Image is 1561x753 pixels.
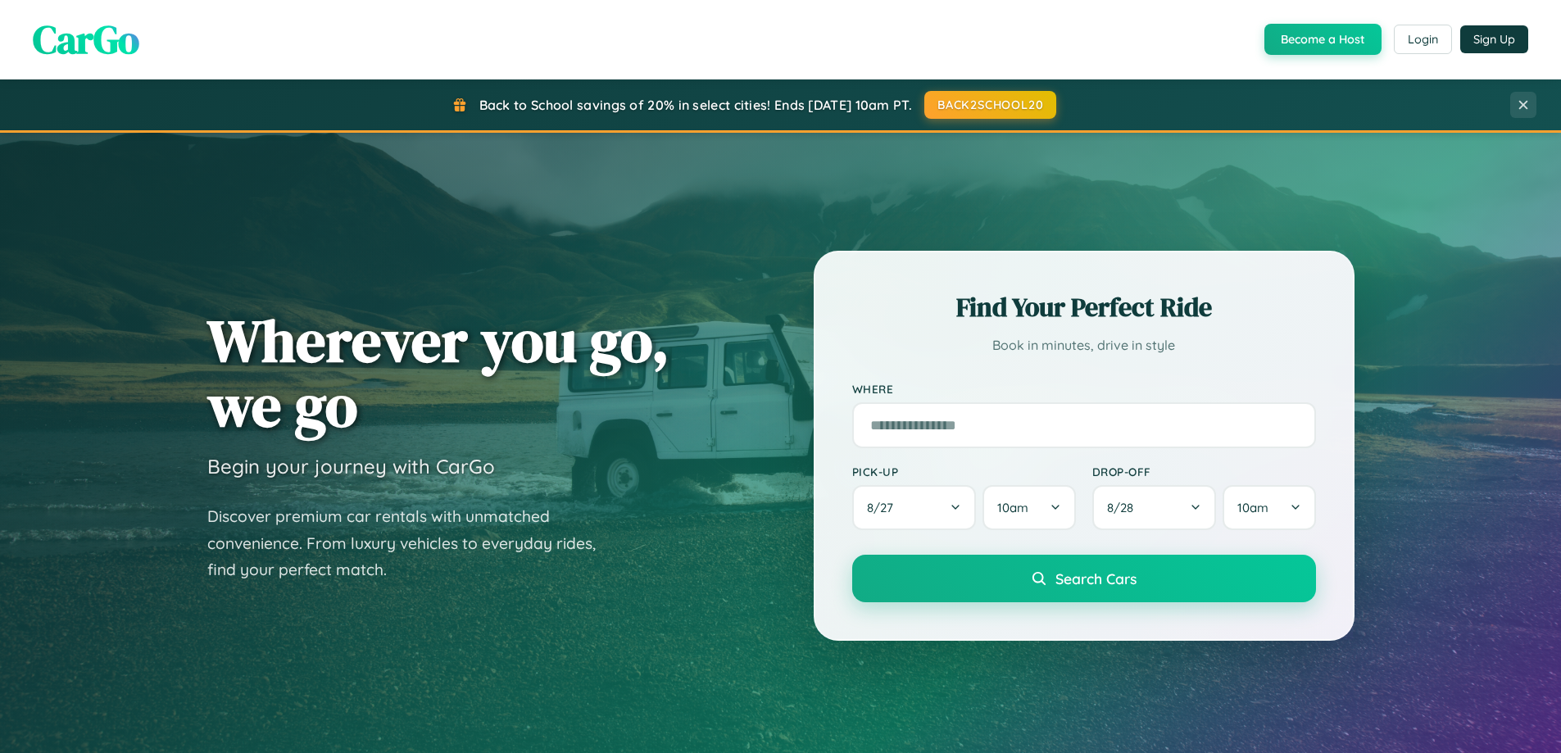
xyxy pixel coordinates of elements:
span: 10am [1237,500,1268,515]
span: CarGo [33,12,139,66]
label: Drop-off [1092,465,1316,479]
label: Pick-up [852,465,1076,479]
p: Discover premium car rentals with unmatched convenience. From luxury vehicles to everyday rides, ... [207,503,617,583]
h3: Begin your journey with CarGo [207,454,495,479]
p: Book in minutes, drive in style [852,333,1316,357]
button: BACK2SCHOOL20 [924,91,1056,119]
span: Search Cars [1055,569,1137,587]
label: Where [852,382,1316,396]
button: Become a Host [1264,24,1382,55]
h1: Wherever you go, we go [207,308,669,438]
button: Sign Up [1460,25,1528,53]
button: 8/28 [1092,485,1217,530]
button: 10am [982,485,1075,530]
span: 8 / 27 [867,500,901,515]
button: Search Cars [852,555,1316,602]
button: Login [1394,25,1452,54]
button: 10am [1223,485,1315,530]
button: 8/27 [852,485,977,530]
span: Back to School savings of 20% in select cities! Ends [DATE] 10am PT. [479,97,912,113]
h2: Find Your Perfect Ride [852,289,1316,325]
span: 10am [997,500,1028,515]
span: 8 / 28 [1107,500,1141,515]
